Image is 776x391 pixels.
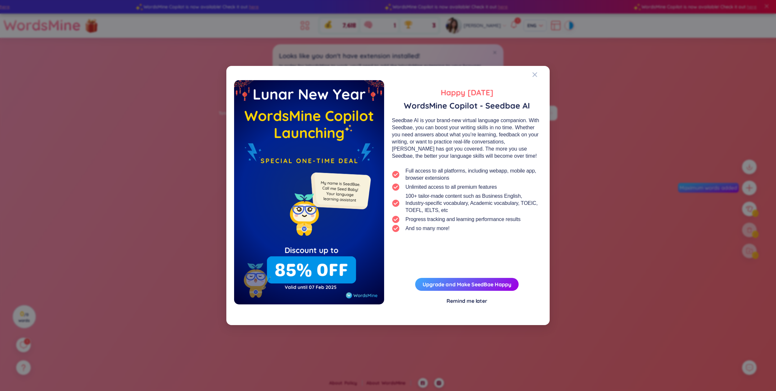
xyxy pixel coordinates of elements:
[64,37,70,43] img: tab_keywords_by_traffic_grey.svg
[532,66,550,83] button: Close
[71,38,109,42] div: Keywords by Traffic
[17,17,71,22] div: Domain: [DOMAIN_NAME]
[405,184,497,191] span: Unlimited access to all premium features
[392,101,542,111] span: WordsMine Copilot - Seedbae AI
[405,216,521,223] span: Progress tracking and learning performance results
[392,117,542,160] div: Seedbae AI is your brand-new virtual language companion. With Seedbae, you can boost your writing...
[25,38,58,42] div: Domain Overview
[10,10,16,16] img: logo_orange.svg
[405,193,542,214] span: 100+ tailor-made content such as Business English, Industry-specific vocabulary, Academic vocabul...
[308,159,372,224] img: minionSeedbaeMessage.35ffe99e.png
[234,80,384,304] img: wmFlashDealEmpty.967f2bab.png
[17,37,23,43] img: tab_domain_overview_orange.svg
[392,87,542,98] span: Happy [DATE]
[415,278,519,291] button: Upgrade and Make SeedBae Happy
[10,17,16,22] img: website_grey.svg
[405,167,542,182] span: Full access to all platforms, including webapp, mobile app, browser extensions
[423,281,511,288] a: Upgrade and Make SeedBae Happy
[447,297,487,304] div: Remind me later
[18,10,32,16] div: v 4.0.25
